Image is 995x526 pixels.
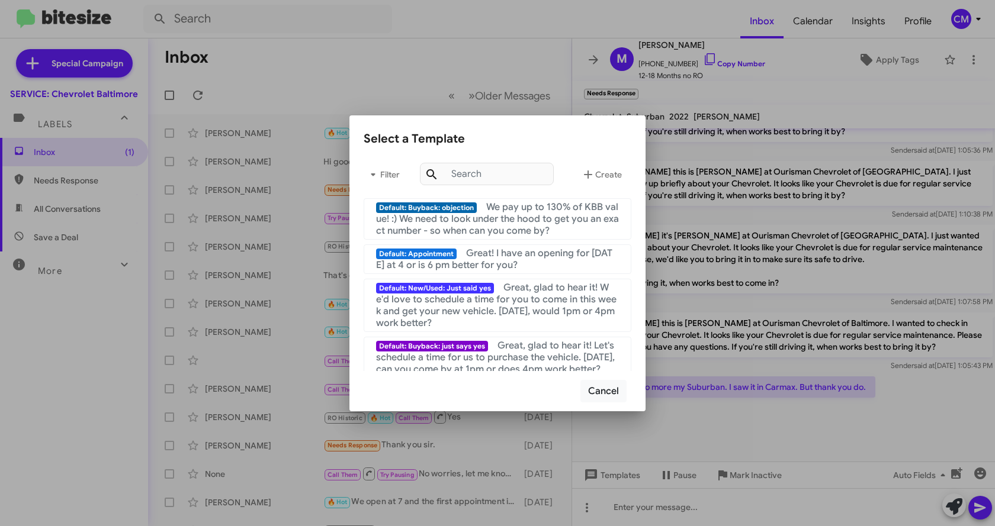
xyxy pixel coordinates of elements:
span: Great, glad to hear it! Let's schedule a time for us to purchase the vehicle. [DATE], can you com... [376,340,615,375]
span: Filter [364,164,402,185]
input: Search [420,163,554,185]
span: Create [581,164,622,185]
span: Default: Buyback: objection [376,202,477,213]
span: Great, glad to hear it! We'd love to schedule a time for you to come in this week and get your ne... [376,282,617,329]
div: Select a Template [364,130,631,149]
button: Cancel [580,380,627,402]
span: We pay up to 130% of KBB value! :) We need to look under the hood to get you an exact number - so... [376,201,619,237]
button: Create [572,160,631,189]
span: Default: Appointment [376,249,457,259]
span: Great! I have an opening for [DATE] at 4 or is 6 pm better for you? [376,247,612,271]
span: Default: Buyback: just says yes [376,341,488,351]
button: Filter [364,160,402,189]
span: Default: New/Used: Just said yes [376,283,494,293]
